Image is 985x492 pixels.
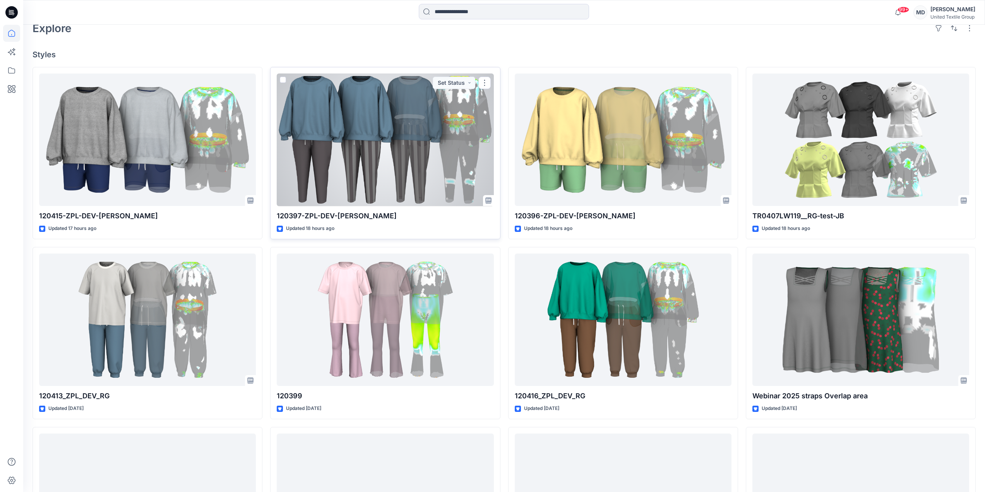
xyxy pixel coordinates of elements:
[286,405,321,413] p: Updated [DATE]
[277,254,493,386] a: 120399
[39,391,256,401] p: 120413_ZPL_DEV_RG
[930,14,975,20] div: United Textile Group
[762,405,797,413] p: Updated [DATE]
[898,7,909,13] span: 99+
[930,5,975,14] div: [PERSON_NAME]
[33,50,976,59] h4: Styles
[39,254,256,386] a: 120413_ZPL_DEV_RG
[524,405,559,413] p: Updated [DATE]
[277,391,493,401] p: 120399
[48,405,84,413] p: Updated [DATE]
[515,391,731,401] p: 120416_ZPL_DEV_RG
[515,211,731,221] p: 120396-ZPL-DEV-[PERSON_NAME]
[33,22,72,34] h2: Explore
[286,225,334,233] p: Updated 18 hours ago
[515,74,731,206] a: 120396-ZPL-DEV-RG-JB
[277,74,493,206] a: 120397-ZPL-DEV-RG-JB
[39,74,256,206] a: 120415-ZPL-DEV-RG-JB
[524,225,572,233] p: Updated 18 hours ago
[752,74,969,206] a: TR0407LW119__RG-test-JB
[752,254,969,386] a: Webinar 2025 straps Overlap area
[752,391,969,401] p: Webinar 2025 straps Overlap area
[913,5,927,19] div: MD
[752,211,969,221] p: TR0407LW119__RG-test-JB
[515,254,731,386] a: 120416_ZPL_DEV_RG
[277,211,493,221] p: 120397-ZPL-DEV-[PERSON_NAME]
[762,225,810,233] p: Updated 18 hours ago
[39,211,256,221] p: 120415-ZPL-DEV-[PERSON_NAME]
[48,225,96,233] p: Updated 17 hours ago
